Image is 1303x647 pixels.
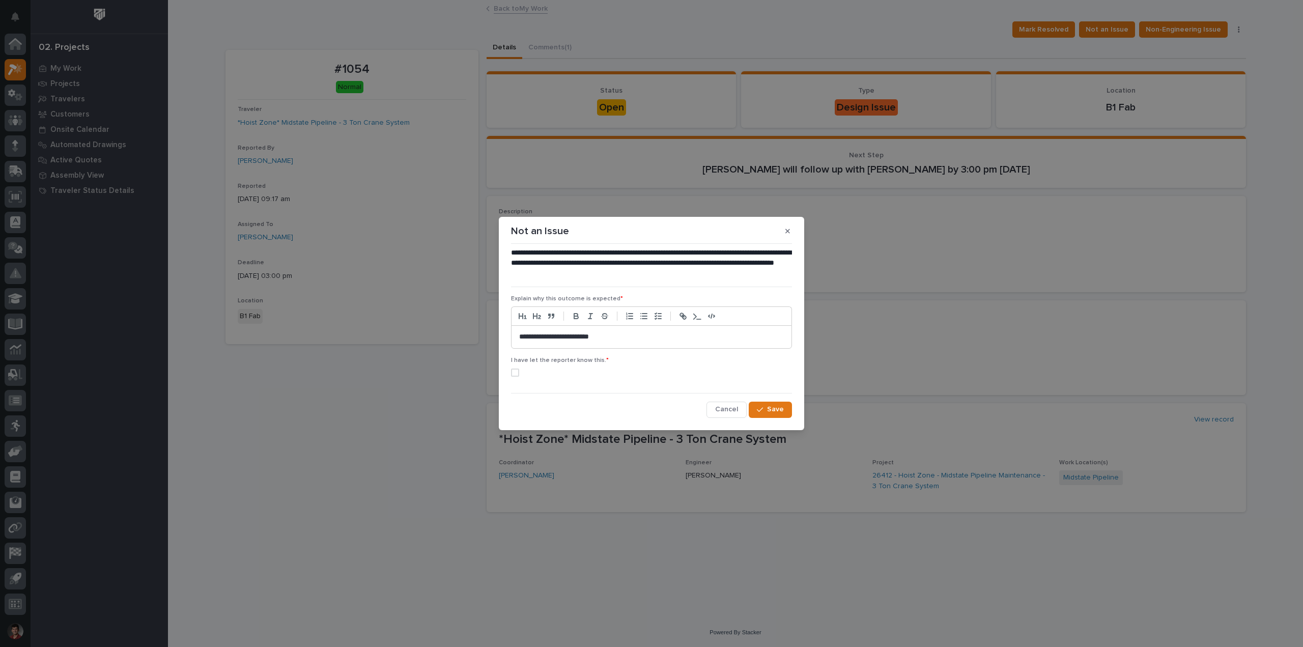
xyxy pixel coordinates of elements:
[511,357,609,363] span: I have let the reporter know this.
[767,405,784,414] span: Save
[706,402,747,418] button: Cancel
[749,402,792,418] button: Save
[511,296,623,302] span: Explain why this outcome is expected
[511,225,569,237] p: Not an Issue
[715,405,738,414] span: Cancel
